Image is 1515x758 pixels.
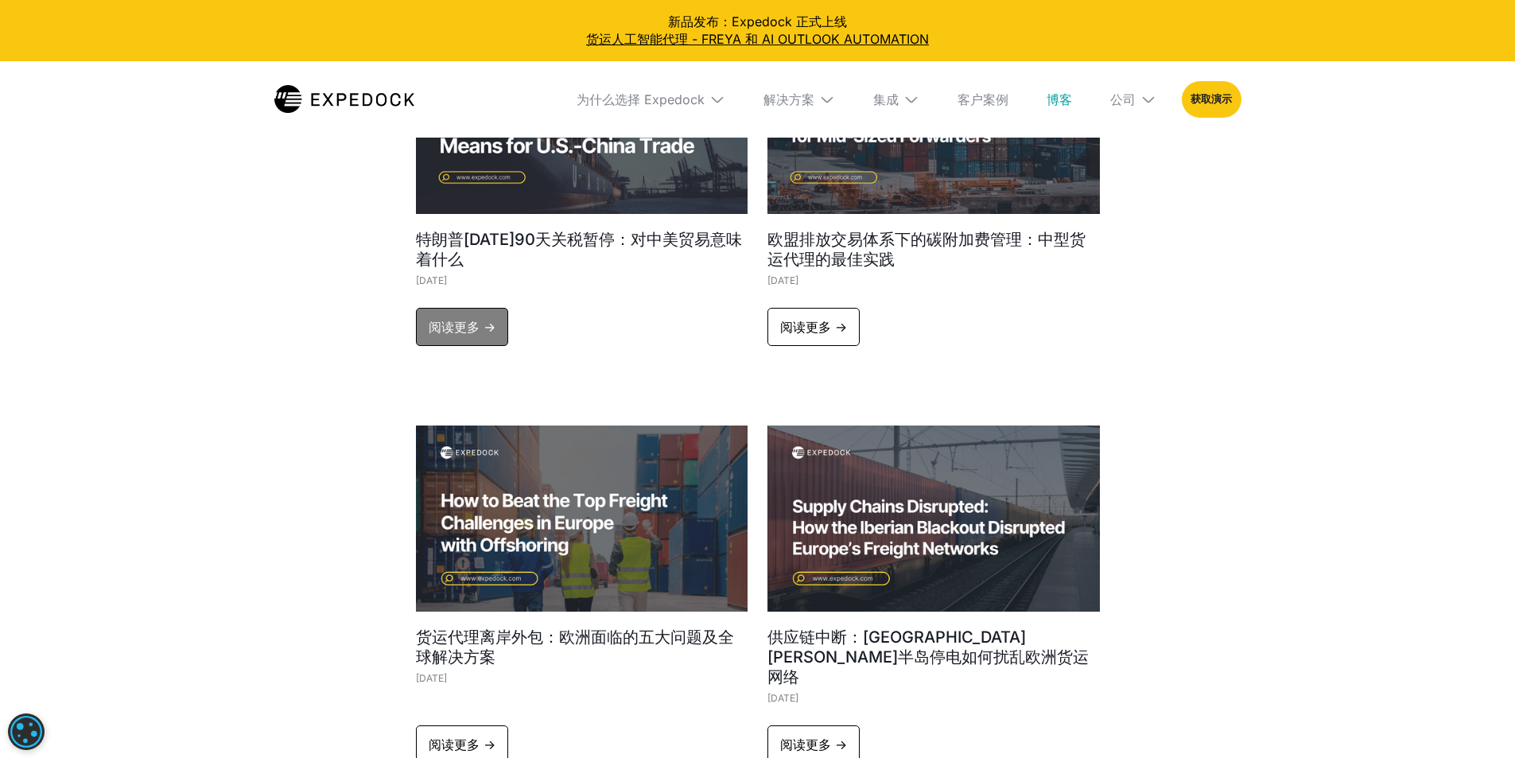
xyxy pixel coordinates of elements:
[763,91,814,107] font: 解决方案
[416,628,734,667] font: 货运代理离岸外包：欧洲面临的五大问题及全球解决方案
[1047,91,1072,107] font: 博客
[429,737,495,752] font: 阅读更多 ->
[577,91,705,107] font: 为什么选择 Expedock
[1191,93,1232,105] font: 获取演示
[1435,682,1515,758] div: 聊天小组件
[1182,81,1241,118] a: 获取演示
[668,14,847,29] font: 新品发布：Expedock 正式上线
[1435,682,1515,758] iframe: 聊天小部件
[416,230,742,269] font: 特朗普[DATE]90天关税暂停：对中美贸易意味着什么
[780,737,847,752] font: 阅读更多 ->
[416,274,447,286] font: [DATE]
[416,672,447,684] font: [DATE]
[873,91,899,107] font: 集成
[13,30,1502,48] a: 货运人工智能代理 - FREYA 和 AI OUTLOOK AUTOMATION
[860,61,932,138] div: 集成
[958,91,1008,107] font: 客户案例
[564,61,738,138] div: 为什么选择 Expedock
[429,319,495,335] font: 阅读更多 ->
[767,692,798,704] font: [DATE]
[751,61,848,138] div: 解决方案
[1034,61,1085,138] a: 博客
[586,31,929,47] font: 货运人工智能代理 - FREYA 和 AI OUTLOOK AUTOMATION
[767,628,1089,686] font: 供应链中断：[GEOGRAPHIC_DATA][PERSON_NAME]半岛停电如何扰乱欧洲货运网络
[767,230,1086,269] font: 欧盟排放交易体系下的碳附加费管理：中型货运代理的最佳实践
[767,308,860,346] a: 阅读更多 ->
[780,319,847,335] font: 阅读更多 ->
[767,274,798,286] font: [DATE]
[416,308,508,346] a: 阅读更多 ->
[945,61,1021,138] a: 客户案例
[1097,61,1169,138] div: 公司
[1110,91,1136,107] font: 公司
